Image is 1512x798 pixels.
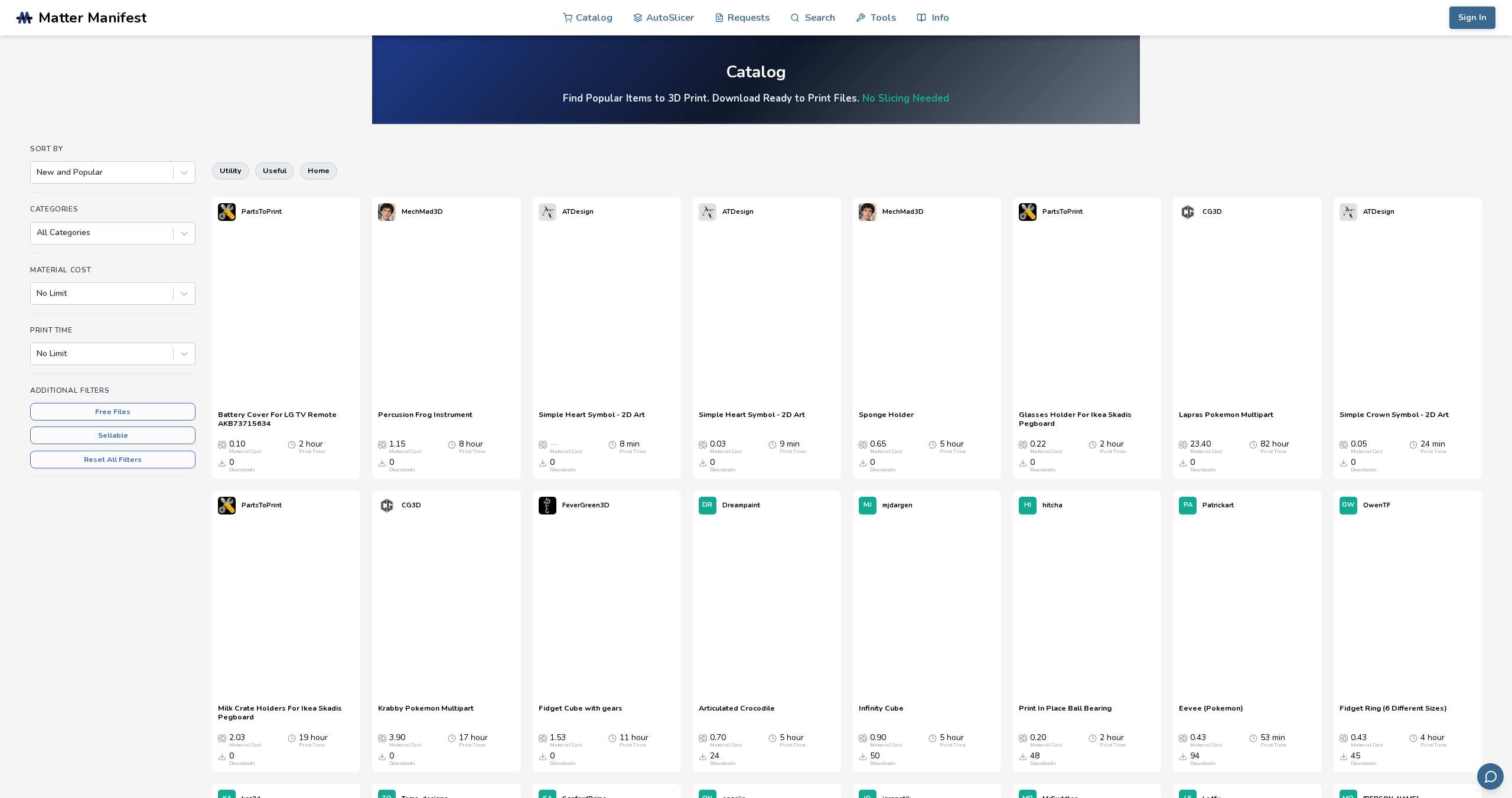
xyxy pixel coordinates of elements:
[389,458,415,473] div: 0
[218,458,226,467] span: Downloads
[378,410,472,428] a: Percusion Frog Instrument
[608,733,617,742] span: Average Print Time
[1179,410,1273,428] a: Lapras Pokemon Multipart
[37,228,39,237] input: All Categories
[1179,733,1187,742] span: Average Cost
[37,168,39,177] input: New and Popular
[1019,410,1155,428] a: Glasses Holder For Ikea Skadis Pegboard
[859,703,904,721] a: Infinity Cube
[940,733,966,748] div: 5 hour
[550,467,576,473] div: Downloads
[870,467,896,473] div: Downloads
[1042,499,1063,512] p: hitcha
[1173,197,1228,227] a: CG3D's profileCG3D
[882,206,924,218] p: MechMad3D
[299,439,325,455] div: 2 hour
[620,733,649,748] div: 11 hour
[378,751,386,761] span: Downloads
[550,751,576,767] div: 0
[30,266,195,274] h4: Material Cost
[1024,501,1031,509] span: HI
[378,439,386,449] span: Average Cost
[699,439,707,449] span: Average Cost
[928,733,937,742] span: Average Print Time
[1203,206,1222,218] p: CG3D
[562,206,594,218] p: ATDesign
[1340,703,1447,721] span: Fidget Ring (6 Different Sizes)
[389,761,415,767] div: Downloads
[459,449,485,455] div: Print Time
[212,491,288,520] a: PartsToPrint's profilePartsToPrint
[533,491,615,520] a: FeverGreen3D's profileFeverGreen3D
[1190,742,1222,748] div: Material Cost
[1342,501,1354,509] span: OW
[710,449,742,455] div: Material Cost
[870,439,902,455] div: 0.65
[870,751,896,767] div: 50
[389,467,415,473] div: Downloads
[1030,467,1056,473] div: Downloads
[1477,763,1504,790] button: Send feedback via email
[218,751,226,761] span: Downloads
[1190,761,1216,767] div: Downloads
[1409,439,1417,449] span: Average Print Time
[459,742,485,748] div: Print Time
[550,439,558,449] span: —
[1249,439,1257,449] span: Average Print Time
[218,410,354,428] a: Battery Cover For LG TV Remote AKB73715634
[1260,449,1286,455] div: Print Time
[389,439,421,455] div: 1.15
[229,458,255,473] div: 0
[1363,206,1394,218] p: ATDesign
[1340,410,1449,428] a: Simple Crown Symbol - 2D Art
[863,501,872,509] span: MJ
[218,703,354,721] span: Milk Crate Holders For Ikea Skadis Pegboard
[533,197,599,227] a: ATDesign's profileATDesign
[30,326,195,334] h4: Print Time
[1351,761,1377,767] div: Downloads
[229,449,261,455] div: Material Cost
[1420,733,1446,748] div: 4 hour
[229,733,261,748] div: 2.03
[1409,733,1417,742] span: Average Print Time
[940,742,966,748] div: Print Time
[30,145,195,153] h4: Sort By
[402,206,443,218] p: MechMad3D
[1340,458,1348,467] span: Downloads
[780,449,806,455] div: Print Time
[1340,733,1348,742] span: Average Cost
[38,9,146,26] span: Matter Manifest
[448,733,456,742] span: Average Print Time
[389,449,421,455] div: Material Cost
[30,426,195,444] button: Sellable
[870,761,896,767] div: Downloads
[389,751,415,767] div: 0
[870,458,896,473] div: 0
[1190,751,1216,767] div: 94
[255,162,294,179] button: useful
[1089,733,1097,742] span: Average Print Time
[1179,203,1197,221] img: CG3D's profile
[780,439,806,455] div: 9 min
[299,742,325,748] div: Print Time
[699,410,805,428] a: Simple Heart Symbol - 2D Art
[372,197,449,227] a: MechMad3D's profileMechMad3D
[702,501,712,509] span: DR
[378,703,474,721] a: Krabby Pokemon Multipart
[539,703,623,721] a: Fidget Cube with gears
[288,439,296,449] span: Average Print Time
[870,742,902,748] div: Material Cost
[870,733,902,748] div: 0.90
[1190,733,1222,748] div: 0.43
[1190,467,1216,473] div: Downloads
[1260,439,1289,455] div: 82 hour
[1030,439,1062,455] div: 0.22
[288,733,296,742] span: Average Print Time
[710,458,736,473] div: 0
[882,499,913,512] p: mjdargen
